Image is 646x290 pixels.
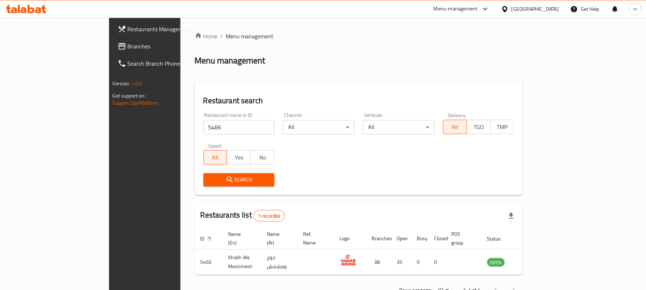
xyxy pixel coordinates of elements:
[363,120,434,134] div: All
[203,173,275,186] button: Search
[208,143,222,148] label: Upsell
[128,59,211,68] span: Search Branch Phone
[467,120,491,134] button: TGO
[207,152,225,163] span: All
[391,249,411,275] td: 35
[113,91,146,100] span: Get support on:
[195,228,544,275] table: enhanced table
[633,5,637,13] span: m
[203,95,514,106] h2: Restaurant search
[203,120,275,134] input: Search for restaurant name or ID..
[261,249,298,275] td: خوخ ومشمش
[201,210,285,222] h2: Restaurants list
[254,152,272,163] span: No
[254,210,285,222] div: Total records count
[411,228,429,249] th: Busy
[112,55,217,72] a: Search Branch Phone
[230,152,248,163] span: Yes
[411,249,429,275] td: 0
[226,32,274,41] span: Menu management
[228,230,253,247] span: Name (En)
[452,230,473,247] span: POS group
[195,32,523,41] nav: breadcrumb
[112,20,217,38] a: Restaurants Management
[223,249,261,275] td: Khokh We Meshmesh
[201,234,214,243] span: ID
[128,42,211,51] span: Branches
[267,230,289,247] span: Name (Ar)
[250,150,274,165] button: No
[494,122,511,132] span: TMP
[429,249,446,275] td: 0
[254,213,284,219] span: 1 record(s)
[443,120,467,134] button: All
[334,228,366,249] th: Logo
[366,228,391,249] th: Branches
[221,32,223,41] li: /
[519,228,544,249] th: Action
[366,249,391,275] td: 38
[487,258,505,267] span: OPEN
[227,150,251,165] button: Yes
[446,122,464,132] span: All
[131,79,142,88] span: 1.0.0
[112,38,217,55] a: Branches
[470,122,488,132] span: TGO
[340,252,358,270] img: Khokh We Meshmesh
[113,98,158,108] a: Support.OpsPlatform
[487,258,505,267] div: OPEN
[128,25,211,33] span: Restaurants Management
[429,228,446,249] th: Closed
[511,5,559,13] div: [GEOGRAPHIC_DATA]
[303,230,325,247] span: Ref. Name
[209,175,269,184] span: Search
[391,228,411,249] th: Open
[448,113,466,118] label: Delivery
[490,120,514,134] button: TMP
[283,120,354,134] div: All
[487,234,510,243] span: Status
[503,207,520,224] div: Export file
[113,79,130,88] span: Version:
[434,5,478,13] div: Menu-management
[203,150,227,165] button: All
[195,55,265,66] h2: Menu management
